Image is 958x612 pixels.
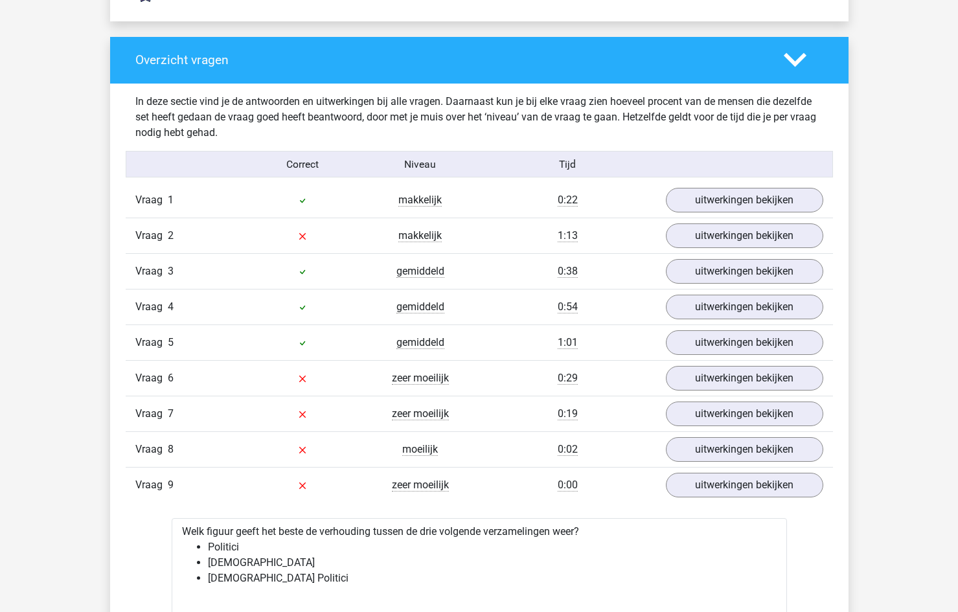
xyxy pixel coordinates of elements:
[666,330,823,355] a: uitwerkingen bekijken
[135,192,168,208] span: Vraag
[208,539,777,555] li: Politici
[135,264,168,279] span: Vraag
[208,571,777,586] li: [DEMOGRAPHIC_DATA] Politici
[392,407,449,420] span: zeer moeilijk
[135,406,168,422] span: Vraag
[666,259,823,284] a: uitwerkingen bekijken
[558,229,578,242] span: 1:13
[244,157,361,172] div: Correct
[666,437,823,462] a: uitwerkingen bekijken
[168,229,174,242] span: 2
[208,555,777,571] li: [DEMOGRAPHIC_DATA]
[666,188,823,212] a: uitwerkingen bekijken
[398,229,442,242] span: makkelijk
[666,295,823,319] a: uitwerkingen bekijken
[558,479,578,492] span: 0:00
[135,442,168,457] span: Vraag
[398,194,442,207] span: makkelijk
[558,336,578,349] span: 1:01
[392,479,449,492] span: zeer moeilijk
[558,265,578,278] span: 0:38
[168,194,174,206] span: 1
[558,300,578,313] span: 0:54
[479,157,656,172] div: Tijd
[135,335,168,350] span: Vraag
[168,265,174,277] span: 3
[666,402,823,426] a: uitwerkingen bekijken
[168,407,174,420] span: 7
[126,94,833,141] div: In deze sectie vind je de antwoorden en uitwerkingen bij alle vragen. Daarnaast kun je bij elke v...
[135,370,168,386] span: Vraag
[135,52,764,67] h4: Overzicht vragen
[666,366,823,391] a: uitwerkingen bekijken
[168,336,174,348] span: 5
[135,299,168,315] span: Vraag
[558,407,578,420] span: 0:19
[558,372,578,385] span: 0:29
[396,265,444,278] span: gemiddeld
[168,479,174,491] span: 9
[135,477,168,493] span: Vraag
[168,372,174,384] span: 6
[396,336,444,349] span: gemiddeld
[558,194,578,207] span: 0:22
[558,443,578,456] span: 0:02
[666,223,823,248] a: uitwerkingen bekijken
[396,300,444,313] span: gemiddeld
[168,443,174,455] span: 8
[135,228,168,244] span: Vraag
[402,443,438,456] span: moeilijk
[666,473,823,497] a: uitwerkingen bekijken
[392,372,449,385] span: zeer moeilijk
[361,157,479,172] div: Niveau
[168,300,174,313] span: 4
